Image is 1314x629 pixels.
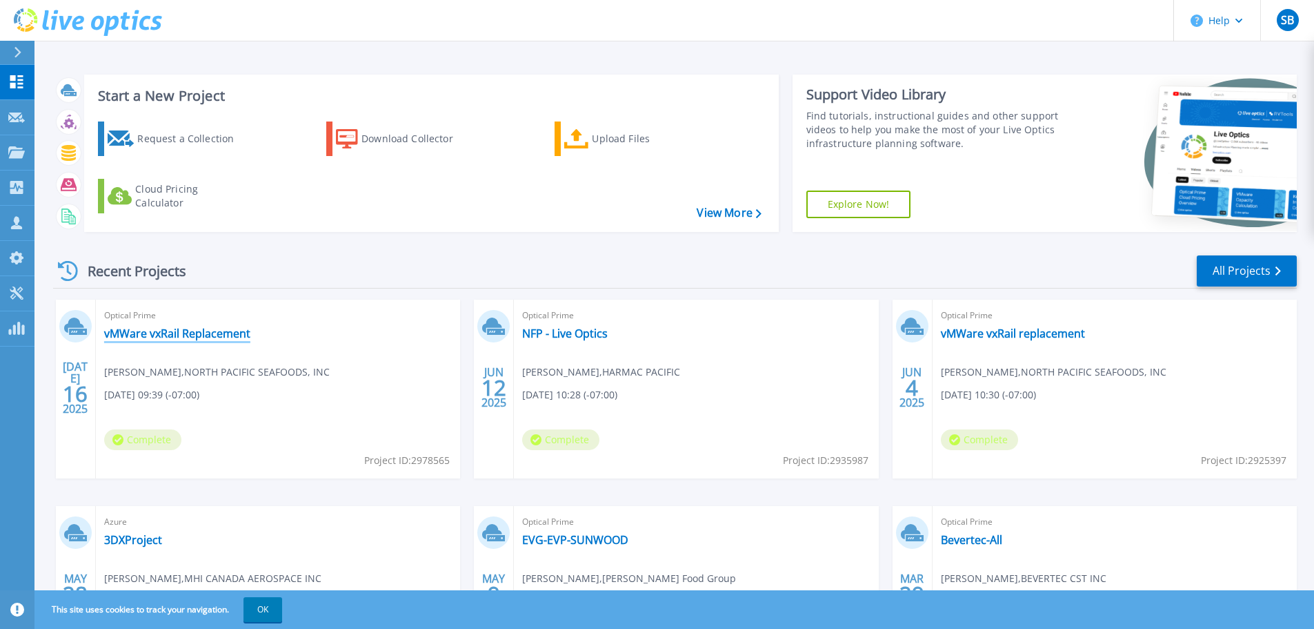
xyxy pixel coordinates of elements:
[1281,14,1294,26] span: SB
[899,362,925,413] div: JUN 2025
[135,182,246,210] div: Cloud Pricing Calculator
[522,308,870,323] span: Optical Prime
[941,308,1288,323] span: Optical Prime
[941,514,1288,530] span: Optical Prime
[488,588,500,600] span: 9
[1197,255,1297,287] a: All Projects
[592,125,702,153] div: Upload Files
[104,571,321,586] span: [PERSON_NAME] , MHI CANADA AEROSPACE INC
[697,206,761,220] a: View More
[98,122,252,156] a: Request a Collection
[481,362,507,413] div: JUN 2025
[38,597,282,622] span: This site uses cookies to track your navigation.
[104,308,452,323] span: Optical Prime
[941,571,1106,586] span: [PERSON_NAME] , BEVERTEC CST INC
[555,122,708,156] a: Upload Files
[522,327,608,340] a: NFP - Live Optics
[522,533,628,547] a: EVG-EVP-SUNWOOD
[481,382,506,394] span: 12
[806,109,1064,151] div: Find tutorials, instructional guides and other support videos to help you make the most of your L...
[906,382,918,394] span: 4
[63,588,88,600] span: 28
[104,387,199,403] span: [DATE] 09:39 (-07:00)
[783,453,868,468] span: Project ID: 2935987
[98,88,761,104] h3: Start a New Project
[522,514,870,530] span: Optical Prime
[104,429,181,450] span: Complete
[104,327,250,340] a: vMWare vxRail Replacement
[806,86,1064,104] div: Support Video Library
[243,597,282,622] button: OK
[98,179,252,213] a: Cloud Pricing Calculator
[806,191,911,218] a: Explore Now!
[522,429,599,450] span: Complete
[899,569,925,619] div: MAR 2025
[941,429,1018,450] span: Complete
[522,365,680,380] span: [PERSON_NAME] , HARMAC PACIFIC
[53,254,205,288] div: Recent Projects
[941,365,1166,380] span: [PERSON_NAME] , NORTH PACIFIC SEAFOODS, INC
[941,387,1036,403] span: [DATE] 10:30 (-07:00)
[522,571,736,586] span: [PERSON_NAME] , [PERSON_NAME] Food Group
[63,388,88,400] span: 16
[941,533,1002,547] a: Bevertec-All
[481,569,507,619] div: MAY 2025
[104,514,452,530] span: Azure
[361,125,472,153] div: Download Collector
[137,125,248,153] div: Request a Collection
[62,569,88,619] div: MAY 2025
[941,327,1085,340] a: vMWare vxRail replacement
[62,362,88,413] div: [DATE] 2025
[104,533,162,547] a: 3DXProject
[1201,453,1286,468] span: Project ID: 2925397
[522,387,617,403] span: [DATE] 10:28 (-07:00)
[104,365,330,380] span: [PERSON_NAME] , NORTH PACIFIC SEAFOODS, INC
[364,453,450,468] span: Project ID: 2978565
[899,588,924,600] span: 29
[326,122,480,156] a: Download Collector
